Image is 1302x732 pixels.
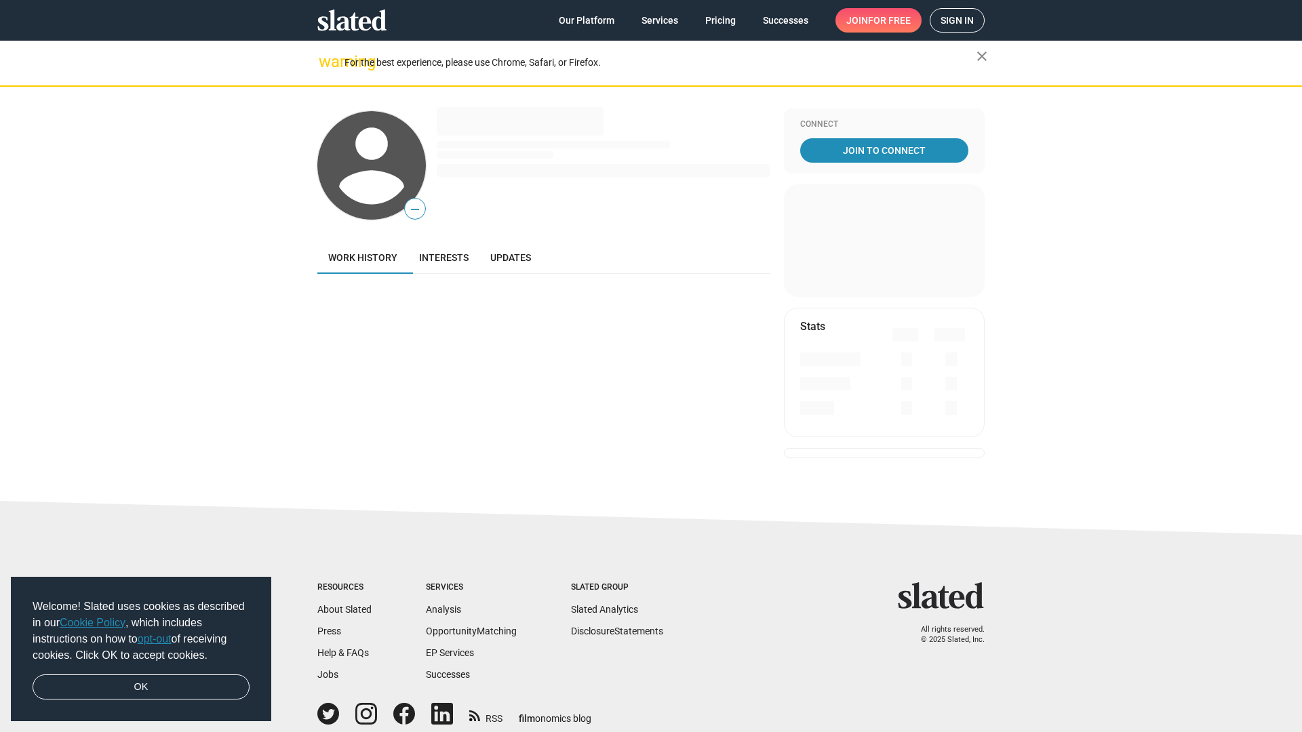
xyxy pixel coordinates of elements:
[763,8,808,33] span: Successes
[138,633,172,645] a: opt-out
[559,8,614,33] span: Our Platform
[317,582,372,593] div: Resources
[344,54,976,72] div: For the best experience, please use Chrome, Safari, or Firefox.
[317,647,369,658] a: Help & FAQs
[60,617,125,628] a: Cookie Policy
[642,8,678,33] span: Services
[571,604,638,615] a: Slated Analytics
[426,647,474,658] a: EP Services
[571,582,663,593] div: Slated Group
[317,669,338,680] a: Jobs
[907,625,985,645] p: All rights reserved. © 2025 Slated, Inc.
[941,9,974,32] span: Sign in
[800,119,968,130] div: Connect
[519,713,535,724] span: film
[33,674,250,700] a: dismiss cookie message
[426,626,517,636] a: OpportunityMatching
[319,54,335,70] mat-icon: warning
[11,577,271,722] div: cookieconsent
[317,241,408,274] a: Work history
[479,241,542,274] a: Updates
[835,8,922,33] a: Joinfor free
[694,8,747,33] a: Pricing
[705,8,736,33] span: Pricing
[408,241,479,274] a: Interests
[974,48,990,64] mat-icon: close
[33,598,250,664] span: Welcome! Slated uses cookies as described in our , which includes instructions on how to of recei...
[317,604,372,615] a: About Slated
[426,669,470,680] a: Successes
[752,8,819,33] a: Successes
[426,604,461,615] a: Analysis
[328,252,397,263] span: Work history
[519,701,591,725] a: filmonomics blog
[803,138,966,163] span: Join To Connect
[846,8,911,33] span: Join
[868,8,911,33] span: for free
[548,8,625,33] a: Our Platform
[469,704,502,725] a: RSS
[490,252,531,263] span: Updates
[419,252,469,263] span: Interests
[800,138,968,163] a: Join To Connect
[405,201,425,218] span: —
[571,626,663,636] a: DisclosureStatements
[317,626,341,636] a: Press
[930,8,985,33] a: Sign in
[426,582,517,593] div: Services
[631,8,689,33] a: Services
[800,319,825,333] mat-card-title: Stats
